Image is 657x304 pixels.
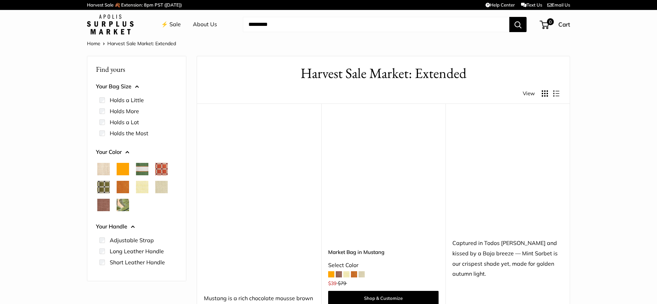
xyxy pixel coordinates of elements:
[110,107,139,115] label: Holds More
[110,96,144,104] label: Holds a Little
[87,39,176,48] nav: Breadcrumb
[509,17,527,32] button: Search
[328,121,439,231] a: Market Bag in MustangMarket Bag in Mustang
[243,17,509,32] input: Search...
[96,222,177,232] button: Your Handle
[452,238,563,280] div: Captured in Todos [PERSON_NAME] and kissed by a Baja breeze — Mint Sorbet is our crispest shade y...
[136,181,148,193] button: Daisy
[161,19,181,30] a: ⚡️ Sale
[97,199,110,211] button: Mustang
[117,181,129,193] button: Cognac
[110,258,165,266] label: Short Leather Handle
[523,89,535,98] span: View
[87,40,100,47] a: Home
[96,147,177,157] button: Your Color
[97,163,110,175] button: Natural
[338,280,346,286] span: $79
[547,18,554,25] span: 0
[136,199,148,211] button: Taupe
[96,81,177,92] button: Your Bag Size
[328,248,439,256] a: Market Bag in Mustang
[107,40,176,47] span: Harvest Sale Market: Extended
[328,260,439,271] div: Select Color
[96,62,177,76] p: Find yours
[110,118,139,126] label: Holds a Lot
[155,163,168,175] button: Chenille Window Brick
[110,247,164,255] label: Long Leather Handle
[87,14,134,35] img: Apolis: Surplus Market
[110,236,154,244] label: Adjustable Strap
[542,90,548,97] button: Display products as grid
[328,280,336,286] span: $39
[207,63,559,84] h1: Harvest Sale Market: Extended
[547,2,570,8] a: Email Us
[110,129,148,137] label: Holds the Most
[155,181,168,193] button: Mint Sorbet
[540,19,570,30] a: 0 Cart
[521,2,542,8] a: Text Us
[553,90,559,97] button: Display products as list
[136,163,148,175] button: Court Green
[193,19,217,30] a: About Us
[97,181,110,193] button: Chenille Window Sage
[486,2,515,8] a: Help Center
[117,163,129,175] button: Orange
[117,199,129,211] button: Palm Leaf
[558,21,570,28] span: Cart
